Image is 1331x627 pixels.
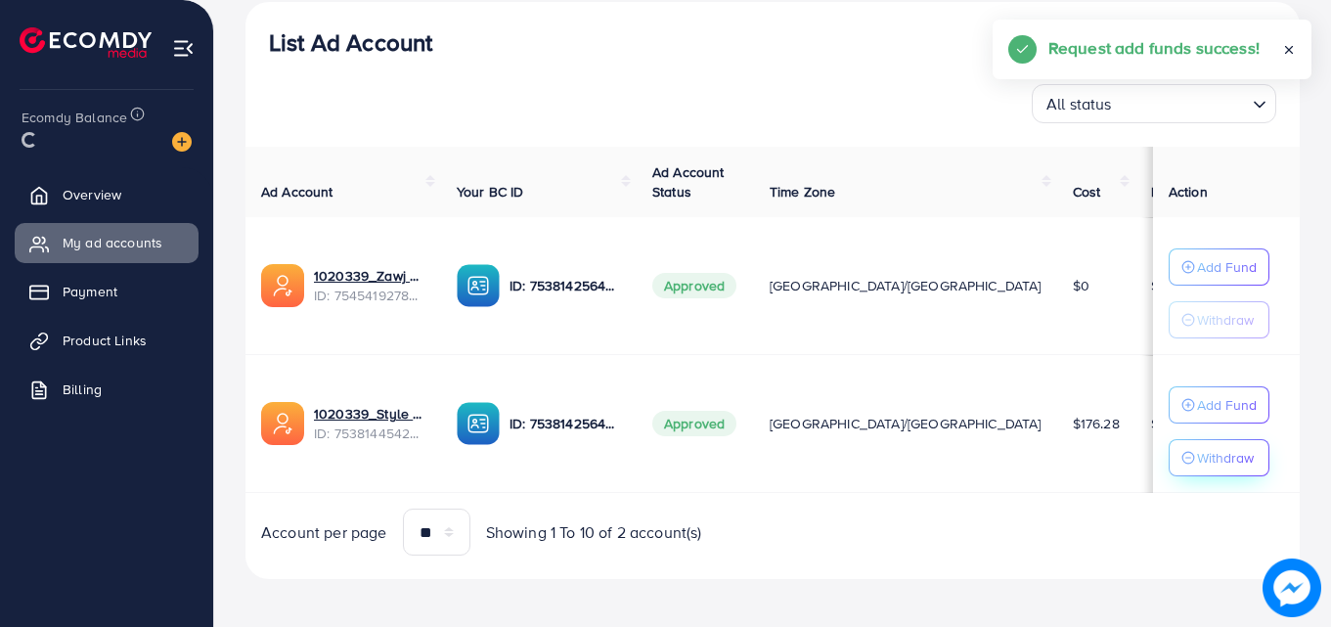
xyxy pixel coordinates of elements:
[1197,446,1254,470] p: Withdraw
[1073,182,1101,202] span: Cost
[20,27,152,58] img: logo
[314,404,425,444] div: <span class='underline'>1020339_Style aura_1755111058702</span></br>7538144542424301584
[261,182,333,202] span: Ad Account
[15,272,199,311] a: Payment
[770,276,1042,295] span: [GEOGRAPHIC_DATA]/[GEOGRAPHIC_DATA]
[63,380,102,399] span: Billing
[1073,276,1089,295] span: $0
[314,266,425,286] a: 1020339_Zawj Officials_1756805066440
[261,402,304,445] img: ic-ads-acc.e4c84228.svg
[486,521,702,544] span: Showing 1 To 10 of 2 account(s)
[457,264,500,307] img: ic-ba-acc.ded83a64.svg
[1043,90,1116,118] span: All status
[261,521,387,544] span: Account per page
[1169,439,1269,476] button: Withdraw
[510,274,621,297] p: ID: 7538142564612849682
[22,108,127,127] span: Ecomdy Balance
[457,182,524,202] span: Your BC ID
[15,175,199,214] a: Overview
[1263,559,1321,617] img: image
[652,411,736,436] span: Approved
[1118,86,1245,118] input: Search for option
[269,28,432,57] h3: List Ad Account
[1197,308,1254,332] p: Withdraw
[314,404,425,424] a: 1020339_Style aura_1755111058702
[314,266,425,306] div: <span class='underline'>1020339_Zawj Officials_1756805066440</span></br>7545419278074380306
[770,414,1042,433] span: [GEOGRAPHIC_DATA]/[GEOGRAPHIC_DATA]
[63,282,117,301] span: Payment
[261,264,304,307] img: ic-ads-acc.e4c84228.svg
[770,182,835,202] span: Time Zone
[63,331,147,350] span: Product Links
[15,223,199,262] a: My ad accounts
[63,233,162,252] span: My ad accounts
[172,37,195,60] img: menu
[15,321,199,360] a: Product Links
[1169,386,1269,424] button: Add Fund
[172,132,192,152] img: image
[314,424,425,443] span: ID: 7538144542424301584
[652,162,725,202] span: Ad Account Status
[63,185,121,204] span: Overview
[1169,182,1208,202] span: Action
[1169,301,1269,338] button: Withdraw
[1048,35,1260,61] h5: Request add funds success!
[1197,255,1257,279] p: Add Fund
[1169,248,1269,286] button: Add Fund
[1197,393,1257,417] p: Add Fund
[15,370,199,409] a: Billing
[457,402,500,445] img: ic-ba-acc.ded83a64.svg
[510,412,621,435] p: ID: 7538142564612849682
[1032,84,1276,123] div: Search for option
[652,273,736,298] span: Approved
[314,286,425,305] span: ID: 7545419278074380306
[1073,414,1120,433] span: $176.28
